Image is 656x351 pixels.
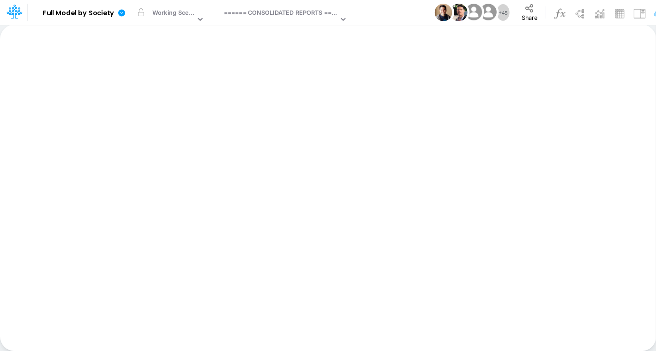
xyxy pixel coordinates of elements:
div: ====== CONSOLIDATED REPORTS ====== [224,8,338,19]
div: Working Scenario [152,8,195,19]
b: Full Model by Society [42,9,114,18]
button: Share [513,1,545,24]
span: Share [521,14,537,21]
img: User Image Icon [463,2,484,23]
span: + 45 [498,10,507,16]
img: User Image Icon [450,4,468,21]
img: User Image Icon [478,2,499,23]
img: User Image Icon [434,4,452,21]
